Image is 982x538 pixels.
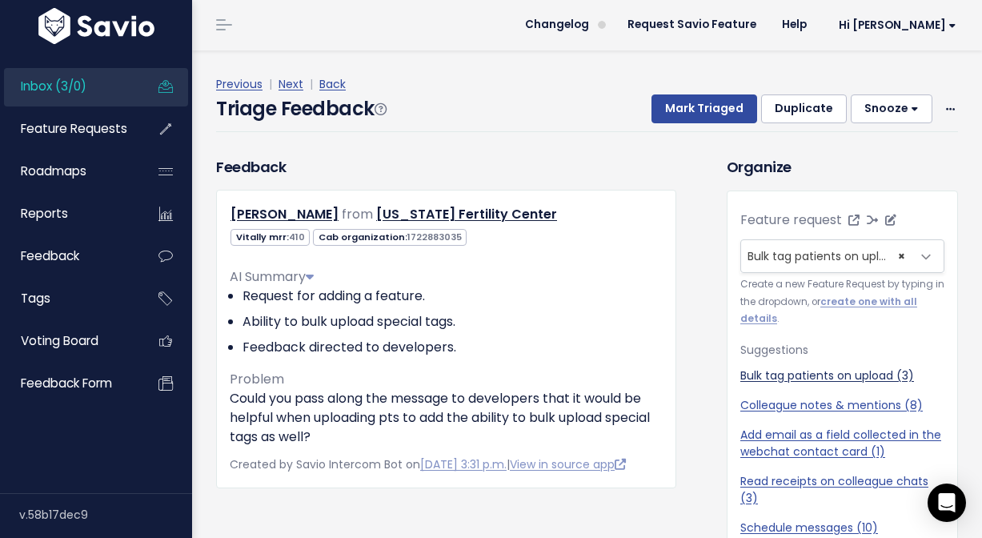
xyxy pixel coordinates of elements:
[216,76,263,92] a: Previous
[230,229,310,246] span: Vitally mrr:
[510,456,626,472] a: View in source app
[740,340,944,360] p: Suggestions
[21,290,50,307] span: Tags
[21,332,98,349] span: Voting Board
[307,76,316,92] span: |
[319,76,346,92] a: Back
[740,520,944,536] a: Schedule messages (10)
[21,120,127,137] span: Feature Requests
[313,229,467,246] span: Cab organization:
[4,195,133,232] a: Reports
[898,240,905,272] span: ×
[820,13,969,38] a: Hi [PERSON_NAME]
[769,13,820,37] a: Help
[21,205,68,222] span: Reports
[19,494,192,536] div: v.58b17dec9
[216,156,286,178] h3: Feedback
[407,231,462,243] span: 1722883035
[740,211,842,230] label: Feature request
[741,240,912,272] span: Bulk tag patients on upload (3)
[740,276,944,327] small: Create a new Feature Request by typing in the dropdown, or .
[216,94,386,123] h4: Triage Feedback
[740,397,944,414] a: Colleague notes & mentions (8)
[4,365,133,402] a: Feedback form
[21,163,86,179] span: Roadmaps
[4,280,133,317] a: Tags
[651,94,757,123] button: Mark Triaged
[289,231,305,243] span: 410
[740,473,944,507] a: Read receipts on colleague chats (3)
[376,205,557,223] a: [US_STATE] Fertility Center
[851,94,932,123] button: Snooze
[230,370,284,388] span: Problem
[4,153,133,190] a: Roadmaps
[279,76,303,92] a: Next
[21,375,112,391] span: Feedback form
[525,19,589,30] span: Changelog
[4,238,133,275] a: Feedback
[615,13,769,37] a: Request Savio Feature
[21,78,86,94] span: Inbox (3/0)
[230,267,314,286] span: AI Summary
[266,76,275,92] span: |
[230,389,663,447] p: Could you pass along the message to developers that it would be helpful when uploading pts to add...
[34,8,158,44] img: logo-white.9d6f32f41409.svg
[727,156,958,178] h3: Organize
[420,456,507,472] a: [DATE] 3:31 p.m.
[342,205,373,223] span: from
[740,427,944,460] a: Add email as a field collected in the webchat contact card (1)
[21,247,79,264] span: Feedback
[242,338,663,357] li: Feedback directed to developers.
[928,484,966,522] div: Open Intercom Messenger
[761,94,847,123] button: Duplicate
[242,312,663,331] li: Ability to bulk upload special tags.
[4,110,133,147] a: Feature Requests
[740,295,917,325] a: create one with all details
[748,248,921,264] span: Bulk tag patients on upload (3)
[740,367,944,384] a: Bulk tag patients on upload (3)
[740,239,944,273] span: Bulk tag patients on upload (3)
[4,323,133,359] a: Voting Board
[230,456,626,472] span: Created by Savio Intercom Bot on |
[242,287,663,306] li: Request for adding a feature.
[230,205,339,223] a: [PERSON_NAME]
[839,19,956,31] span: Hi [PERSON_NAME]
[4,68,133,105] a: Inbox (3/0)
